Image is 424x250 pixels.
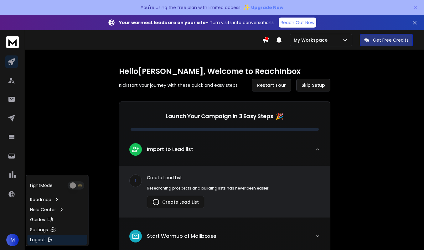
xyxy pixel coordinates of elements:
button: Create Lead List [147,196,204,208]
span: Upgrade Now [251,4,283,11]
p: Get Free Credits [373,37,409,43]
img: logo [6,36,19,48]
span: Skip Setup [302,82,325,88]
p: Settings [30,227,48,233]
a: Reach Out Now [279,18,316,28]
span: ✨ [243,3,250,12]
p: Light Mode [30,182,53,189]
p: Reach Out Now [281,19,314,26]
p: My Workspace [294,37,330,43]
strong: Your warmest leads are on your site [119,19,206,26]
button: Skip Setup [296,79,330,91]
a: Guides [28,215,87,225]
img: lead [152,198,160,206]
button: Restart Tour [252,79,291,91]
p: – Turn visits into conversations [119,19,274,26]
p: You're using the free plan with limited access [141,4,240,11]
p: Start Warmup of Mailboxes [147,232,216,240]
p: Kickstart your journey with these quick and easy steps [119,82,238,88]
p: Launch Your Campaign in 3 Easy Steps [166,112,273,121]
h1: Hello [PERSON_NAME] , Welcome to ReachInbox [119,66,330,76]
button: Get Free Credits [360,34,413,46]
img: lead [132,232,140,240]
div: 1 [129,174,142,187]
span: 🎉 [276,112,283,121]
p: Roadmap [30,196,51,203]
div: leadImport to Lead list [119,166,330,217]
p: Help Center [30,206,56,213]
p: Guides [30,216,45,223]
p: Create Lead List [147,174,320,181]
a: Roadmap [28,195,87,205]
p: Logout [30,237,45,243]
button: M [6,234,19,246]
img: lead [132,145,140,153]
a: Settings [28,225,87,235]
p: Researching prospects and building lists has never been easier. [147,186,320,191]
button: ✨Upgrade Now [243,1,283,14]
p: Import to Lead list [147,146,193,153]
button: leadImport to Lead list [119,138,330,166]
a: Help Center [28,205,87,215]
